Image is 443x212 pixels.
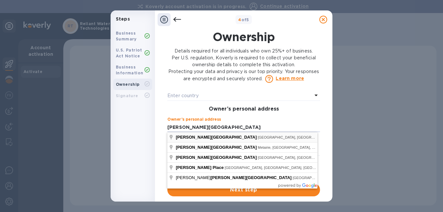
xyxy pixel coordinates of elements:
p: Enter country [167,92,199,99]
span: [GEOGRAPHIC_DATA], [GEOGRAPHIC_DATA], [GEOGRAPHIC_DATA] [258,156,374,159]
b: Business Information [116,65,143,75]
span: [GEOGRAPHIC_DATA], [GEOGRAPHIC_DATA], [GEOGRAPHIC_DATA] [258,135,374,139]
b: Business Summary [116,31,137,41]
button: Next step [167,183,320,196]
h3: Owner’s personal address [167,106,320,112]
span: [PERSON_NAME][GEOGRAPHIC_DATA] [176,135,257,140]
h1: Ownership [213,29,275,45]
b: of 5 [238,17,249,22]
span: [GEOGRAPHIC_DATA], [GEOGRAPHIC_DATA], [GEOGRAPHIC_DATA] [293,176,409,180]
span: Metairie, [GEOGRAPHIC_DATA], [GEOGRAPHIC_DATA] [258,145,349,149]
input: Enter address [167,122,320,132]
span: [PERSON_NAME][GEOGRAPHIC_DATA] [176,145,257,150]
span: 4 [238,17,241,22]
b: Signature [116,93,138,98]
span: [PERSON_NAME][GEOGRAPHIC_DATA] [176,155,257,160]
span: Next step [173,186,315,194]
label: Owner’s personal address [167,118,221,122]
span: [GEOGRAPHIC_DATA], [GEOGRAPHIC_DATA], [GEOGRAPHIC_DATA] [225,166,341,170]
span: [PERSON_NAME][GEOGRAPHIC_DATA] [211,175,292,180]
b: Ownership [116,82,140,87]
a: Learn more [276,75,304,82]
span: [PERSON_NAME] [176,175,293,180]
b: U.S. Patriot Act Notice [116,48,142,58]
b: Steps [116,16,130,22]
span: [PERSON_NAME] Place [176,165,224,170]
p: Details required for all individuals who own 25%+ of business. Per U.S. regulation, Koverly is re... [167,48,320,83]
